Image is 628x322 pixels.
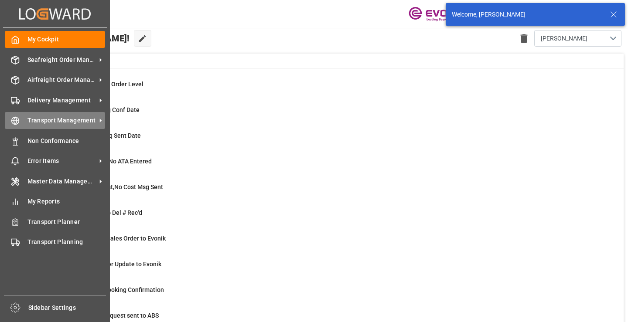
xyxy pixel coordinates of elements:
span: Error on Initial Sales Order to Evonik [66,235,166,242]
a: 52ABS: Missing Booking ConfirmationShipment [44,285,613,304]
span: [PERSON_NAME] [541,34,587,43]
span: Transport Planning [27,237,106,247]
span: Delivery Management [27,96,96,105]
a: My Cockpit [5,31,105,48]
a: 22ETD>3 Days Past,No Cost Msg SentShipment [44,183,613,201]
span: Pending Bkg Request sent to ABS [66,312,159,319]
span: ABS: Missing Booking Confirmation [66,286,164,293]
div: Welcome, [PERSON_NAME] [452,10,602,19]
span: Master Data Management [27,177,96,186]
a: Transport Planner [5,213,105,230]
span: Error Items [27,156,96,166]
a: 10ETA > 10 Days , No ATA EnteredShipment [44,157,613,175]
button: open menu [534,30,621,47]
span: Error Sales Order Update to Evonik [66,261,161,268]
a: Transport Planning [5,234,105,251]
span: Transport Planner [27,217,106,227]
a: 0Error Sales Order Update to EvonikShipment [44,260,613,278]
span: Hello [PERSON_NAME]! [36,30,130,47]
span: Non Conformance [27,136,106,146]
a: Non Conformance [5,132,105,149]
a: My Reports [5,193,105,210]
img: Evonik-brand-mark-Deep-Purple-RGB.jpeg_1700498283.jpeg [409,7,465,22]
a: 0MOT Missing at Order LevelSales Order-IVPO [44,80,613,98]
span: My Reports [27,197,106,206]
a: 45ABS: No Init Bkg Conf DateShipment [44,105,613,124]
span: Sidebar Settings [28,303,106,312]
span: Seafreight Order Management [27,55,96,64]
span: Transport Management [27,116,96,125]
span: ETD>3 Days Past,No Cost Msg Sent [66,183,163,190]
a: 0Error on Initial Sales Order to EvonikShipment [44,234,613,252]
span: My Cockpit [27,35,106,44]
a: 3ETD < 3 Days,No Del # Rec'dShipment [44,208,613,227]
a: 10ABS: No Bkg Req Sent DateShipment [44,131,613,149]
span: Airfreight Order Management [27,75,96,85]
